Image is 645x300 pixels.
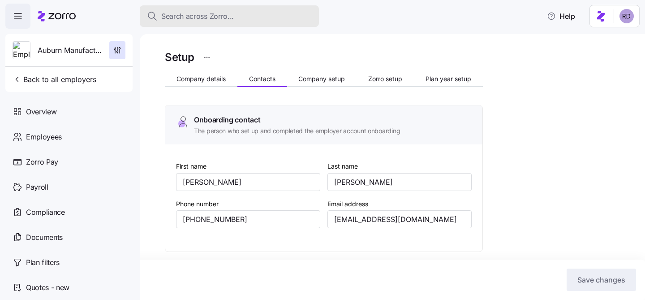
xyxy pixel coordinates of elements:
button: Back to all employers [9,70,100,88]
label: First name [176,161,206,171]
input: Type email address [327,210,472,228]
span: Company setup [298,76,345,82]
h1: Setup [165,50,194,64]
span: Plan filters [26,257,60,268]
a: Payroll [5,174,133,200]
span: Compliance [26,207,65,218]
label: Email address [327,199,368,209]
img: 6d862e07fa9c5eedf81a4422c42283ac [619,9,634,23]
img: Employer logo [13,42,30,60]
a: Overview [5,99,133,124]
a: Quotes - new [5,275,133,300]
a: Zorro Pay [5,149,133,174]
input: Type last name [327,173,472,191]
span: Payroll [26,182,48,193]
span: Search across Zorro... [161,11,234,22]
span: The person who set up and completed the employer account onboarding [194,126,400,135]
span: Company details [176,76,226,82]
button: Help [540,7,582,25]
a: Documents [5,225,133,250]
span: Documents [26,232,63,243]
input: Type first name [176,173,320,191]
label: Last name [327,161,358,171]
span: Contacts [249,76,275,82]
label: Phone number [176,199,219,209]
span: Save changes [577,274,625,285]
a: Plan filters [5,250,133,275]
a: Employees [5,124,133,149]
span: Overview [26,106,56,117]
input: (212) 456-7890 [176,210,320,228]
span: Zorro Pay [26,157,58,168]
span: Quotes - new [26,282,69,293]
span: Employees [26,131,62,143]
span: Help [547,11,575,22]
span: Zorro setup [368,76,402,82]
button: Save changes [567,269,636,291]
button: Search across Zorro... [140,5,319,27]
a: Compliance [5,200,133,225]
span: Onboarding contact [194,114,260,126]
span: Back to all employers [13,74,96,85]
span: Auburn Manufacturing [38,45,102,56]
span: Plan year setup [426,76,471,82]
